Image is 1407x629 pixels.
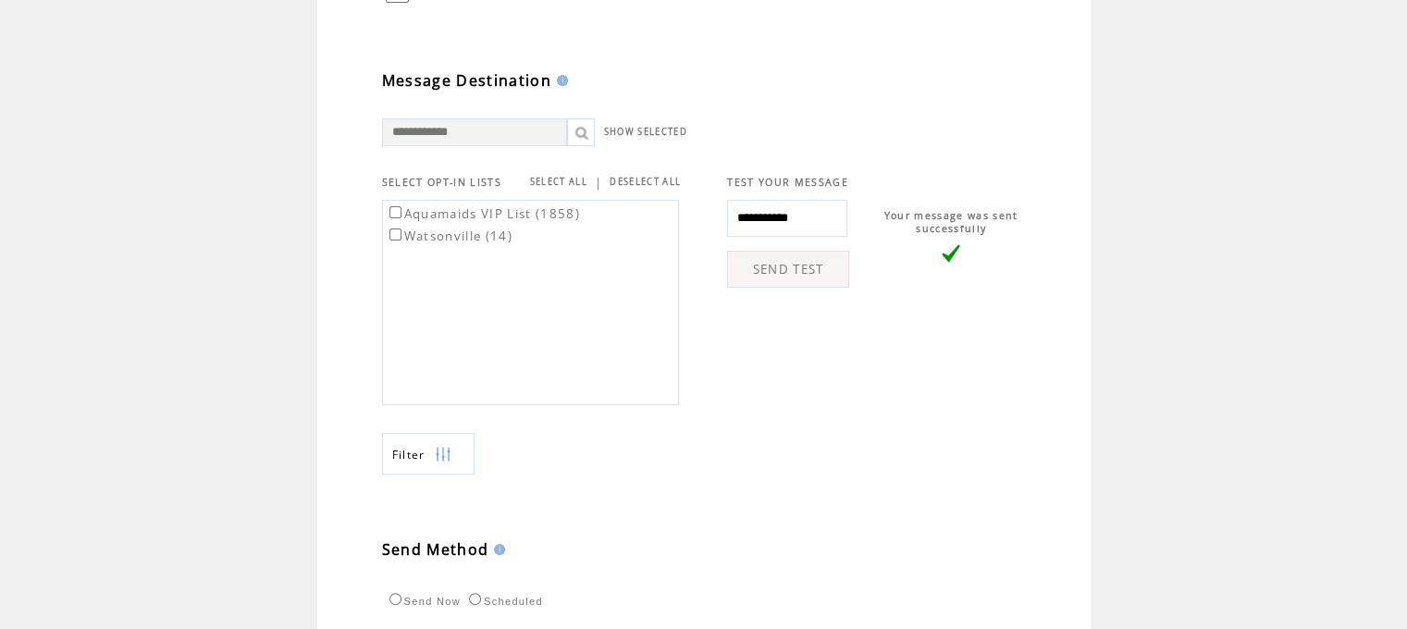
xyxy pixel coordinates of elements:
[386,228,512,244] label: Watsonville (14)
[727,251,849,288] a: SEND TEST
[382,539,489,560] span: Send Method
[469,593,481,605] input: Scheduled
[727,176,848,189] span: TEST YOUR MESSAGE
[595,174,602,191] span: |
[382,433,475,475] a: Filter
[389,593,401,605] input: Send Now
[884,209,1018,235] span: Your message was sent successfully
[551,75,568,86] img: help.gif
[464,596,543,607] label: Scheduled
[435,434,451,475] img: filters.png
[610,176,681,188] a: DESELECT ALL
[488,544,505,555] img: help.gif
[530,176,587,188] a: SELECT ALL
[382,176,501,189] span: SELECT OPT-IN LISTS
[389,206,401,218] input: Aquamaids VIP List (1858)
[392,447,426,462] span: Show filters
[385,596,461,607] label: Send Now
[604,126,687,138] a: SHOW SELECTED
[389,228,401,240] input: Watsonville (14)
[386,205,580,222] label: Aquamaids VIP List (1858)
[382,70,551,91] span: Message Destination
[942,244,960,263] img: vLarge.png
